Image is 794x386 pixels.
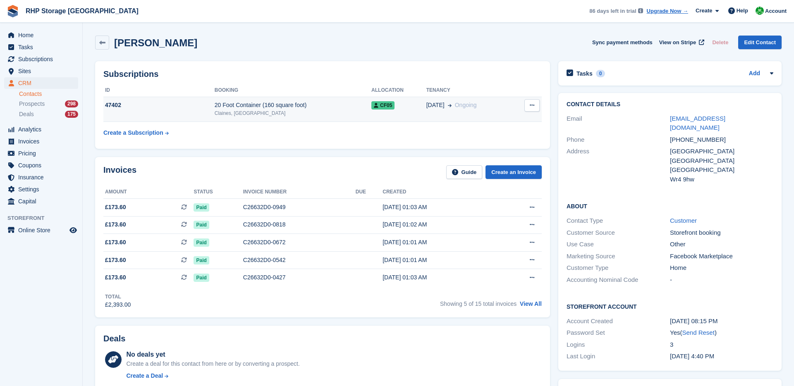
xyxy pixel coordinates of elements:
[68,225,78,235] a: Preview store
[103,129,163,137] div: Create a Subscription
[670,275,773,285] div: -
[105,300,131,309] div: £2,393.00
[592,36,653,49] button: Sync payment methods
[126,350,299,360] div: No deals yet
[670,240,773,249] div: Other
[567,202,773,210] h2: About
[105,220,126,229] span: £173.60
[670,165,773,175] div: [GEOGRAPHIC_DATA]
[18,124,68,135] span: Analytics
[383,238,497,247] div: [DATE] 01:01 AM
[243,186,356,199] th: Invoice number
[4,65,78,77] a: menu
[243,256,356,264] div: C26632D0-0542
[383,256,497,264] div: [DATE] 01:01 AM
[4,172,78,183] a: menu
[103,69,542,79] h2: Subscriptions
[243,273,356,282] div: C26632D0-0427
[18,224,68,236] span: Online Store
[371,84,426,97] th: Allocation
[19,100,45,108] span: Prospects
[19,90,78,98] a: Contacts
[126,372,299,380] a: Create a Deal
[596,70,605,77] div: 0
[567,302,773,310] h2: Storefront Account
[383,186,497,199] th: Created
[18,77,68,89] span: CRM
[18,136,68,147] span: Invoices
[567,252,670,261] div: Marketing Source
[749,69,760,79] a: Add
[567,352,670,361] div: Last Login
[243,220,356,229] div: C26632D0-0818
[567,317,670,326] div: Account Created
[4,29,78,41] a: menu
[567,135,670,145] div: Phone
[756,7,764,15] img: Rod
[371,101,395,110] span: CF05
[670,175,773,184] div: Wr4 9hw
[4,148,78,159] a: menu
[194,203,209,212] span: Paid
[19,110,78,119] a: Deals 175
[4,53,78,65] a: menu
[19,100,78,108] a: Prospects 298
[243,238,356,247] div: C26632D0-0672
[383,203,497,212] div: [DATE] 01:03 AM
[18,41,68,53] span: Tasks
[4,160,78,171] a: menu
[383,273,497,282] div: [DATE] 01:03 AM
[4,41,78,53] a: menu
[4,195,78,207] a: menu
[18,195,68,207] span: Capital
[567,147,670,184] div: Address
[126,372,163,380] div: Create a Deal
[709,36,732,49] button: Delete
[647,7,688,15] a: Upgrade Now →
[567,328,670,338] div: Password Set
[65,111,78,118] div: 175
[4,136,78,147] a: menu
[194,256,209,264] span: Paid
[567,275,670,285] div: Accounting Nominal Code
[7,214,82,222] span: Storefront
[426,84,512,97] th: Tenancy
[567,240,670,249] div: Use Case
[670,228,773,238] div: Storefront booking
[446,165,483,179] a: Guide
[567,101,773,108] h2: Contact Details
[567,263,670,273] div: Customer Type
[4,183,78,195] a: menu
[105,203,126,212] span: £173.60
[18,148,68,159] span: Pricing
[103,101,215,110] div: 47402
[103,165,136,179] h2: Invoices
[194,274,209,282] span: Paid
[114,37,197,48] h2: [PERSON_NAME]
[670,252,773,261] div: Facebook Marketplace
[18,183,68,195] span: Settings
[356,186,383,199] th: Due
[426,101,445,110] span: [DATE]
[670,217,697,224] a: Customer
[18,29,68,41] span: Home
[103,84,215,97] th: ID
[215,84,371,97] th: Booking
[103,334,125,343] h2: Deals
[576,70,593,77] h2: Tasks
[126,360,299,368] div: Create a deal for this contact from here or by converting a prospect.
[105,238,126,247] span: £173.60
[589,7,636,15] span: 86 days left in trial
[670,135,773,145] div: [PHONE_NUMBER]
[18,65,68,77] span: Sites
[567,228,670,238] div: Customer Source
[656,36,706,49] a: View on Stripe
[194,238,209,247] span: Paid
[194,221,209,229] span: Paid
[440,300,517,307] span: Showing 5 of 15 total invoices
[4,124,78,135] a: menu
[18,172,68,183] span: Insurance
[670,263,773,273] div: Home
[18,160,68,171] span: Coupons
[215,101,371,110] div: 20 Foot Container (160 square foot)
